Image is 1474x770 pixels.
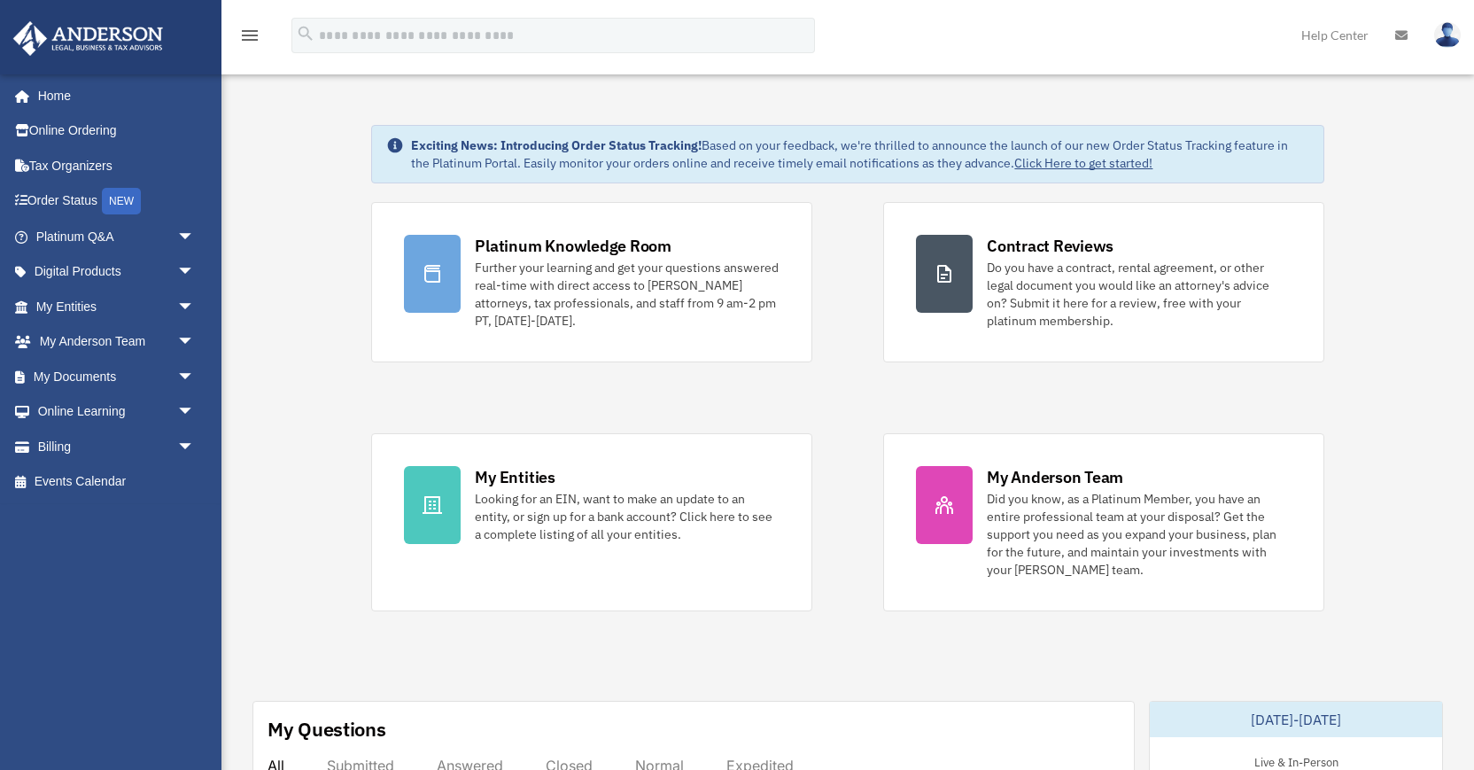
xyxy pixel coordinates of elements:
[475,490,780,543] div: Looking for an EIN, want to make an update to an entity, or sign up for a bank account? Click her...
[296,24,315,43] i: search
[411,136,1308,172] div: Based on your feedback, we're thrilled to announce the launch of our new Order Status Tracking fe...
[12,429,221,464] a: Billingarrow_drop_down
[177,254,213,291] span: arrow_drop_down
[8,21,168,56] img: Anderson Advisors Platinum Portal
[268,716,386,743] div: My Questions
[475,259,780,330] div: Further your learning and get your questions answered real-time with direct access to [PERSON_NAM...
[12,78,213,113] a: Home
[987,490,1292,579] div: Did you know, as a Platinum Member, you have an entire professional team at your disposal? Get th...
[239,25,260,46] i: menu
[883,433,1324,611] a: My Anderson Team Did you know, as a Platinum Member, you have an entire professional team at your...
[371,202,812,362] a: Platinum Knowledge Room Further your learning and get your questions answered real-time with dire...
[12,324,221,360] a: My Anderson Teamarrow_drop_down
[239,31,260,46] a: menu
[12,113,221,149] a: Online Ordering
[12,289,221,324] a: My Entitiesarrow_drop_down
[987,466,1123,488] div: My Anderson Team
[475,235,671,257] div: Platinum Knowledge Room
[177,324,213,361] span: arrow_drop_down
[177,359,213,395] span: arrow_drop_down
[12,148,221,183] a: Tax Organizers
[12,359,221,394] a: My Documentsarrow_drop_down
[1150,702,1442,737] div: [DATE]-[DATE]
[1240,751,1353,770] div: Live & In-Person
[411,137,702,153] strong: Exciting News: Introducing Order Status Tracking!
[987,235,1113,257] div: Contract Reviews
[1434,22,1461,48] img: User Pic
[177,429,213,465] span: arrow_drop_down
[371,433,812,611] a: My Entities Looking for an EIN, want to make an update to an entity, or sign up for a bank accoun...
[987,259,1292,330] div: Do you have a contract, rental agreement, or other legal document you would like an attorney's ad...
[177,289,213,325] span: arrow_drop_down
[12,219,221,254] a: Platinum Q&Aarrow_drop_down
[177,219,213,255] span: arrow_drop_down
[475,466,555,488] div: My Entities
[1014,155,1152,171] a: Click Here to get started!
[102,188,141,214] div: NEW
[12,254,221,290] a: Digital Productsarrow_drop_down
[12,394,221,430] a: Online Learningarrow_drop_down
[12,464,221,500] a: Events Calendar
[177,394,213,431] span: arrow_drop_down
[12,183,221,220] a: Order StatusNEW
[883,202,1324,362] a: Contract Reviews Do you have a contract, rental agreement, or other legal document you would like...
